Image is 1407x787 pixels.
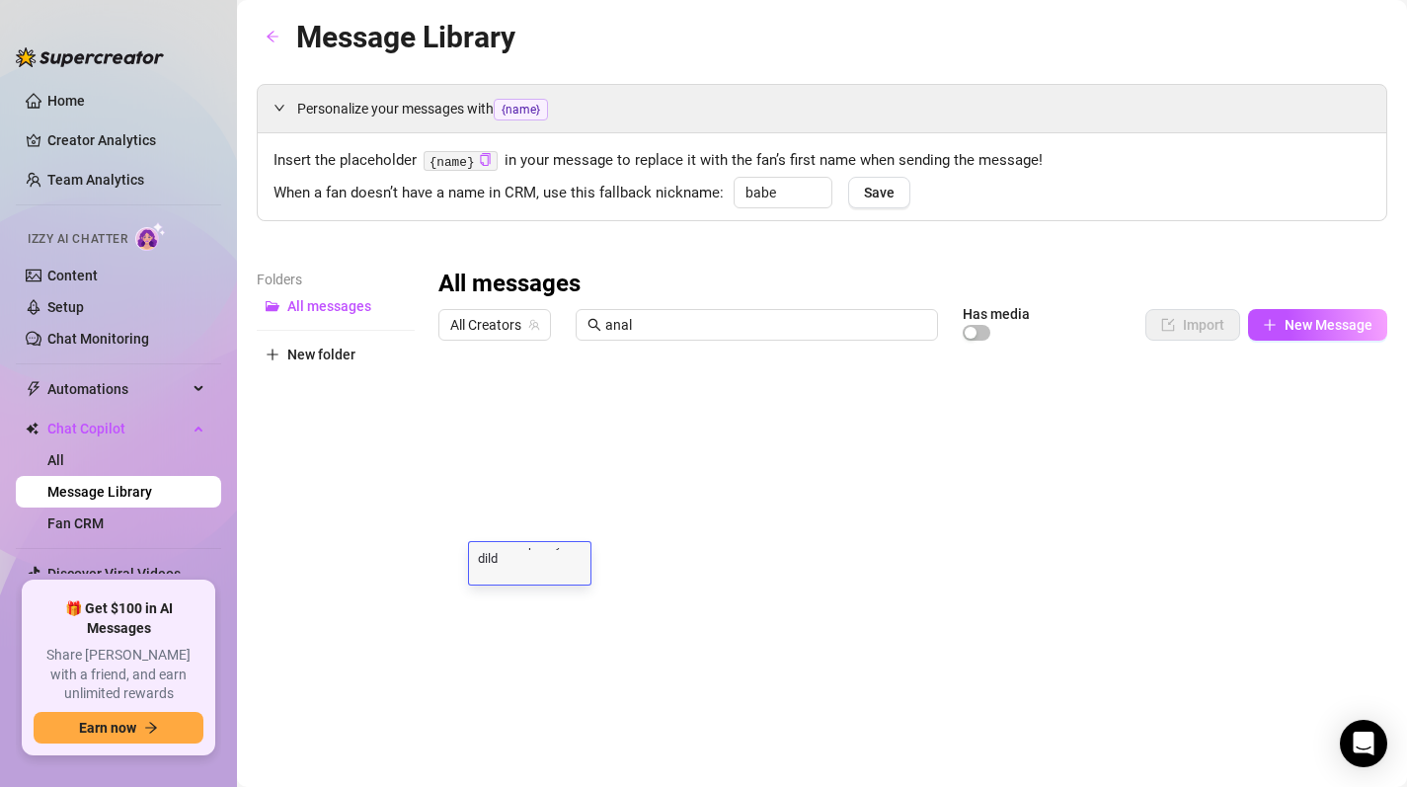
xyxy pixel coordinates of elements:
[528,319,540,331] span: team
[34,599,203,638] span: 🎁 Get $100 in AI Messages
[79,720,136,736] span: Earn now
[257,339,415,370] button: New folder
[479,153,492,166] span: copy
[47,452,64,468] a: All
[266,348,279,361] span: plus
[47,331,149,347] a: Chat Monitoring
[287,347,355,362] span: New folder
[297,98,1370,120] span: Personalize your messages with
[34,646,203,704] span: Share [PERSON_NAME] with a friend, and earn unlimited rewards
[34,712,203,744] button: Earn nowarrow-right
[1145,309,1240,341] button: Import
[296,14,515,60] article: Message Library
[450,310,539,340] span: All Creators
[1263,318,1277,332] span: plus
[605,314,926,336] input: Search messages
[16,47,164,67] img: logo-BBDzfeDw.svg
[266,299,279,313] span: folder-open
[864,185,895,200] span: Save
[47,373,188,405] span: Automations
[274,182,724,205] span: When a fan doesn’t have a name in CRM, use this fallback nickname:
[47,484,152,500] a: Message Library
[494,99,548,120] span: {name}
[47,515,104,531] a: Fan CRM
[848,177,910,208] button: Save
[257,269,415,290] article: Folders
[47,566,181,582] a: Discover Viral Videos
[424,151,498,172] code: {name}
[963,308,1030,320] article: Has media
[287,298,371,314] span: All messages
[258,85,1386,132] div: Personalize your messages with{name}
[47,124,205,156] a: Creator Analytics
[26,381,41,397] span: thunderbolt
[135,222,166,251] img: AI Chatter
[469,548,590,566] textarea: anal and pussy dild
[47,299,84,315] a: Setup
[479,153,492,168] button: Click to Copy
[587,318,601,332] span: search
[274,102,285,114] span: expanded
[144,721,158,735] span: arrow-right
[28,230,127,249] span: Izzy AI Chatter
[1248,309,1387,341] button: New Message
[47,93,85,109] a: Home
[1340,720,1387,767] div: Open Intercom Messenger
[26,422,39,435] img: Chat Copilot
[274,149,1370,173] span: Insert the placeholder in your message to replace it with the fan’s first name when sending the m...
[47,172,144,188] a: Team Analytics
[266,30,279,43] span: arrow-left
[47,268,98,283] a: Content
[47,413,188,444] span: Chat Copilot
[438,269,581,300] h3: All messages
[257,290,415,322] button: All messages
[1285,317,1372,333] span: New Message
